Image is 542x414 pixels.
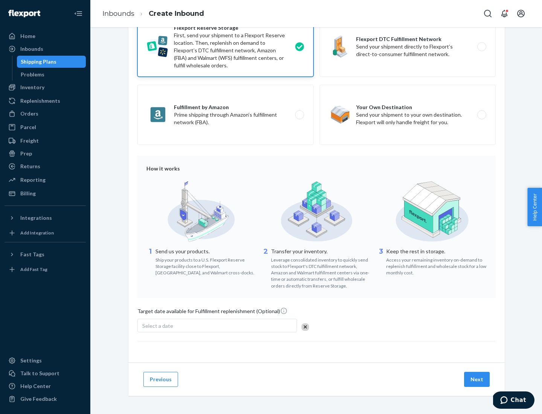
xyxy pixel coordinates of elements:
[20,32,35,40] div: Home
[20,45,43,53] div: Inbounds
[20,97,60,105] div: Replenishments
[5,108,86,120] a: Orders
[271,255,371,289] div: Leverage consolidated inventory to quickly send stock to Flexport's DTC fulfillment network, Amaz...
[5,174,86,186] a: Reporting
[5,30,86,42] a: Home
[20,84,44,91] div: Inventory
[5,248,86,260] button: Fast Tags
[96,3,210,25] ol: breadcrumbs
[21,58,56,65] div: Shipping Plans
[513,6,528,21] button: Open account menu
[20,176,46,184] div: Reporting
[527,188,542,226] button: Help Center
[5,81,86,93] a: Inventory
[386,248,487,255] p: Keep the rest in storage.
[464,372,490,387] button: Next
[20,163,40,170] div: Returns
[20,395,57,403] div: Give Feedback
[5,43,86,55] a: Inbounds
[480,6,495,21] button: Open Search Box
[20,110,38,117] div: Orders
[5,380,86,392] a: Help Center
[5,367,86,379] button: Talk to Support
[71,6,86,21] button: Close Navigation
[21,71,44,78] div: Problems
[20,251,44,258] div: Fast Tags
[5,135,86,147] a: Freight
[5,393,86,405] button: Give Feedback
[20,123,36,131] div: Parcel
[5,160,86,172] a: Returns
[20,214,52,222] div: Integrations
[155,248,256,255] p: Send us your products.
[377,247,385,276] div: 3
[20,357,42,364] div: Settings
[5,212,86,224] button: Integrations
[149,9,204,18] a: Create Inbound
[142,323,173,329] span: Select a date
[146,165,487,172] div: How it works
[262,247,269,289] div: 2
[17,56,86,68] a: Shipping Plans
[20,266,47,272] div: Add Fast Tag
[5,263,86,275] a: Add Fast Tag
[386,255,487,276] div: Access your remaining inventory on-demand to replenish fulfillment and wholesale stock for a low ...
[155,255,256,276] div: Ship your products to a U.S. Flexport Reserve Storage facility close to Flexport, [GEOGRAPHIC_DAT...
[5,227,86,239] a: Add Integration
[5,148,86,160] a: Prep
[20,137,39,145] div: Freight
[17,68,86,81] a: Problems
[5,187,86,199] a: Billing
[143,372,178,387] button: Previous
[8,10,40,17] img: Flexport logo
[20,230,54,236] div: Add Integration
[271,248,371,255] p: Transfer your inventory.
[5,121,86,133] a: Parcel
[102,9,134,18] a: Inbounds
[5,355,86,367] a: Settings
[20,190,36,197] div: Billing
[5,95,86,107] a: Replenishments
[137,307,288,318] span: Target date available for Fulfillment replenishment (Optional)
[20,382,51,390] div: Help Center
[20,370,59,377] div: Talk to Support
[20,150,32,157] div: Prep
[497,6,512,21] button: Open notifications
[493,391,534,410] iframe: Opens a widget where you can chat to one of our agents
[146,247,154,276] div: 1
